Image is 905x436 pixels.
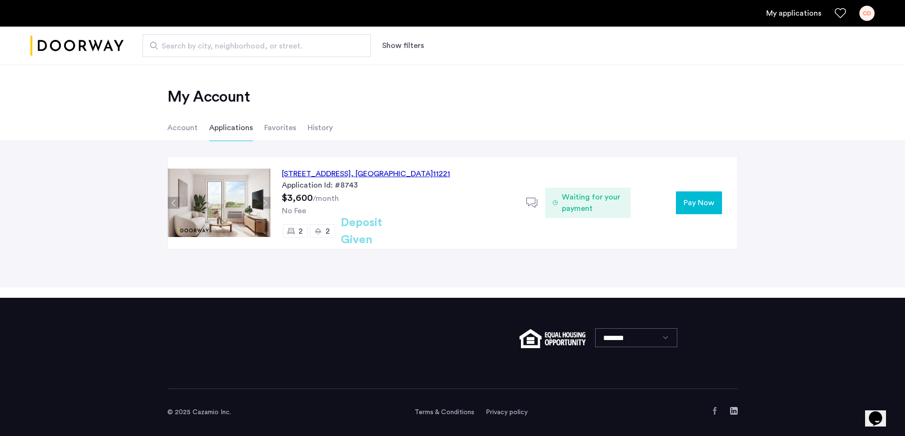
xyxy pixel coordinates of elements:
[730,407,738,415] a: LinkedIn
[298,227,303,235] span: 2
[259,197,270,209] button: Next apartment
[313,195,339,202] sub: /month
[264,114,296,141] li: Favorites
[835,8,846,19] a: Favorites
[168,197,180,209] button: Previous apartment
[520,329,586,348] img: equal-housing.png
[351,170,433,178] span: , [GEOGRAPHIC_DATA]
[209,114,253,141] li: Applications
[168,169,270,237] img: Apartment photo
[162,40,344,52] span: Search by city, neighborhood, or street.
[282,180,515,191] div: Application Id: #8743
[595,328,677,347] select: Language select
[865,398,895,427] iframe: chat widget
[282,207,306,215] span: No Fee
[282,193,313,203] span: $3,600
[167,114,198,141] li: Account
[562,191,623,214] span: Waiting for your payment
[676,191,722,214] button: button
[711,407,719,415] a: Facebook
[326,227,330,235] span: 2
[30,28,124,64] img: logo
[486,408,528,417] a: Privacy policy
[414,408,474,417] a: Terms and conditions
[382,40,424,51] button: Show or hide filters
[859,6,875,21] div: CD
[766,8,821,19] a: My application
[167,409,231,416] span: © 2025 Cazamio Inc.
[143,34,371,57] input: Apartment Search
[341,214,416,248] h2: Deposit Given
[308,114,333,141] li: History
[684,197,714,209] span: Pay Now
[30,28,124,64] a: Cazamio logo
[282,168,450,180] div: [STREET_ADDRESS] 11221
[167,87,738,106] h2: My Account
